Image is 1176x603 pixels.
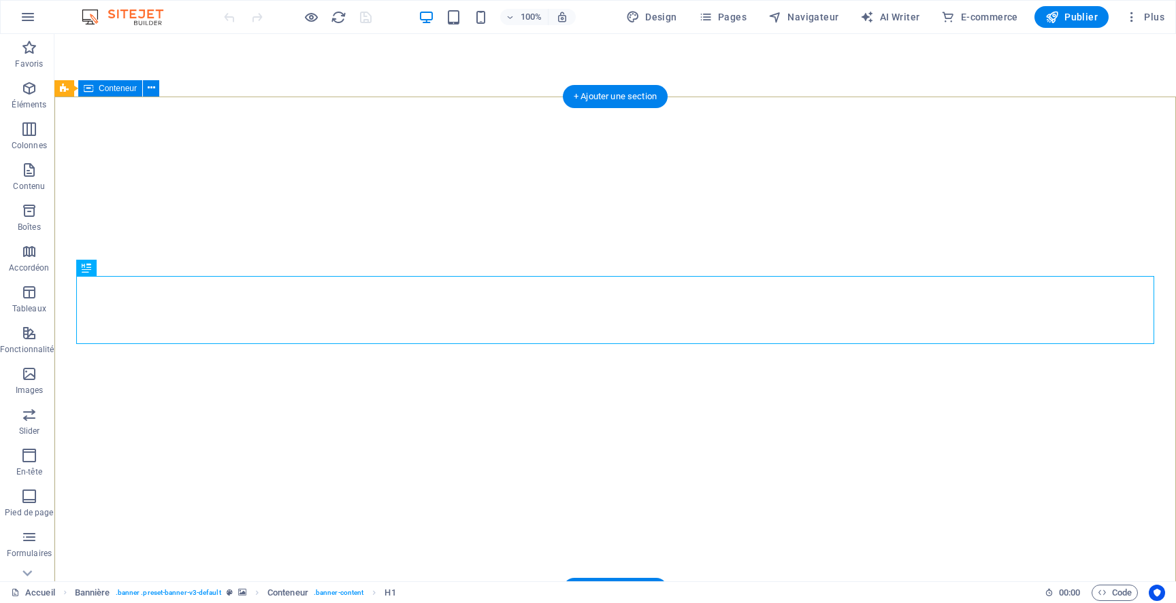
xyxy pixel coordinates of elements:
span: Pages [699,10,747,24]
h6: 100% [521,9,542,25]
span: . banner-content [314,585,363,601]
a: Cliquez pour annuler la sélection. Double-cliquez pour ouvrir Pages. [11,585,55,601]
span: Cliquez pour sélectionner. Double-cliquez pour modifier. [267,585,308,601]
span: Cliquez pour sélectionner. Double-cliquez pour modifier. [385,585,395,601]
button: Code [1092,585,1138,601]
button: reload [330,9,346,25]
button: Usercentrics [1149,585,1165,601]
nav: breadcrumb [75,585,396,601]
span: Cliquez pour sélectionner. Double-cliquez pour modifier. [75,585,110,601]
button: 100% [500,9,549,25]
button: Pages [693,6,752,28]
span: 00 00 [1059,585,1080,601]
span: . banner .preset-banner-v3-default [116,585,221,601]
p: Images [16,385,44,396]
span: : [1068,587,1071,598]
span: Publier [1045,10,1098,24]
span: Plus [1125,10,1164,24]
p: Pied de page [5,507,53,518]
p: Accordéon [9,262,49,273]
p: Tableaux [12,303,46,314]
h6: Durée de la session [1045,585,1081,601]
p: En-tête [16,466,42,477]
p: Éléments [12,99,46,110]
i: Cet élément est une présélection personnalisable. [227,589,233,596]
button: Design [621,6,683,28]
button: Navigateur [763,6,844,28]
p: Slider [19,426,40,436]
span: Navigateur [768,10,838,24]
button: Publier [1034,6,1109,28]
div: + Ajouter une section [563,85,668,108]
p: Contenu [13,181,45,192]
p: Boîtes [18,222,41,232]
p: Colonnes [12,140,47,151]
span: Conteneur [99,84,137,92]
button: Plus [1120,6,1170,28]
button: Cliquez ici pour quitter le mode Aperçu et poursuivre l'édition. [303,9,319,25]
i: Actualiser la page [331,10,346,25]
span: E-commerce [941,10,1017,24]
div: Design (Ctrl+Alt+Y) [621,6,683,28]
button: E-commerce [936,6,1023,28]
i: Lors du redimensionnement, ajuster automatiquement le niveau de zoom en fonction de l'appareil sé... [556,11,568,23]
p: Favoris [15,58,43,69]
button: AI Writer [855,6,925,28]
img: Editor Logo [78,9,180,25]
div: + Ajouter une section [563,578,668,601]
p: Formulaires [7,548,52,559]
span: AI Writer [860,10,919,24]
span: Design [626,10,677,24]
i: Cet élément contient un arrière-plan. [238,589,246,596]
span: Code [1098,585,1132,601]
